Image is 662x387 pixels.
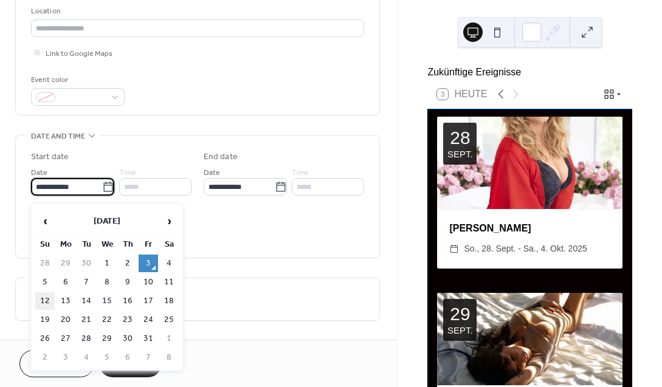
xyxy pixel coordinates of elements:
th: Mo [56,236,75,253]
span: Save [120,358,140,371]
td: 8 [97,273,117,291]
td: 20 [56,311,75,329]
span: So., 28. Sept. - Sa., 4. Okt. 2025 [464,242,587,256]
div: 29 [450,305,470,323]
td: 27 [56,330,75,348]
td: 8 [159,349,179,366]
td: 31 [139,330,158,348]
td: 9 [118,273,137,291]
span: Time [292,166,309,179]
td: 14 [77,292,96,310]
td: 3 [139,255,158,272]
th: Su [35,236,55,253]
span: Date and time [31,130,85,143]
div: Event color [31,74,122,86]
td: 30 [77,255,96,272]
td: 22 [97,311,117,329]
td: 1 [159,330,179,348]
td: 15 [97,292,117,310]
div: Location [31,5,362,18]
td: 25 [159,311,179,329]
td: 21 [77,311,96,329]
td: 5 [97,349,117,366]
span: Link to Google Maps [46,47,112,60]
td: 7 [139,349,158,366]
span: Cancel [41,358,73,371]
td: 6 [118,349,137,366]
div: End date [204,151,238,163]
div: ​ [449,242,459,256]
td: 5 [35,273,55,291]
div: Sept. [447,149,473,159]
div: 28 [450,129,470,147]
td: 28 [77,330,96,348]
td: 2 [118,255,137,272]
th: Fr [139,236,158,253]
td: 16 [118,292,137,310]
th: We [97,236,117,253]
div: Sept. [447,326,473,335]
td: 10 [139,273,158,291]
td: 23 [118,311,137,329]
th: Sa [159,236,179,253]
th: Tu [77,236,96,253]
button: Cancel [19,350,94,377]
td: 30 [118,330,137,348]
td: 29 [56,255,75,272]
td: 4 [159,255,179,272]
td: 13 [56,292,75,310]
td: 24 [139,311,158,329]
td: 2 [35,349,55,366]
td: 17 [139,292,158,310]
td: 7 [77,273,96,291]
div: [PERSON_NAME] [437,221,622,236]
td: 28 [35,255,55,272]
span: ‹ [36,209,54,233]
td: 26 [35,330,55,348]
td: 4 [77,349,96,366]
td: 1 [97,255,117,272]
td: 19 [35,311,55,329]
td: 12 [35,292,55,310]
th: Th [118,236,137,253]
div: Start date [31,151,69,163]
th: [DATE] [56,208,158,235]
span: › [160,209,178,233]
span: Date [31,166,47,179]
td: 3 [56,349,75,366]
div: Zukünftige Ereignisse [427,65,632,80]
td: 11 [159,273,179,291]
span: Date [204,166,220,179]
td: 6 [56,273,75,291]
span: Time [119,166,136,179]
td: 29 [97,330,117,348]
td: 18 [159,292,179,310]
